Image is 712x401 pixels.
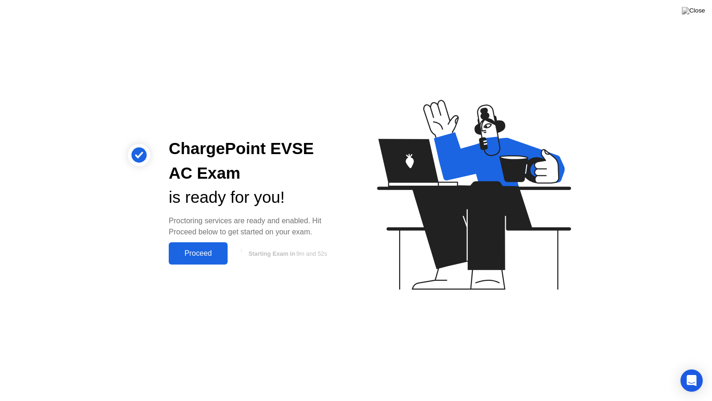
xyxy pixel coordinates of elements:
div: Open Intercom Messenger [680,369,703,392]
div: is ready for you! [169,185,341,210]
span: 9m and 52s [296,250,327,257]
img: Close [682,7,705,14]
button: Proceed [169,242,228,265]
button: Starting Exam in9m and 52s [232,245,341,262]
div: ChargePoint EVSE AC Exam [169,136,341,186]
div: Proceed [172,249,225,258]
div: Proctoring services are ready and enabled. Hit Proceed below to get started on your exam. [169,215,341,238]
